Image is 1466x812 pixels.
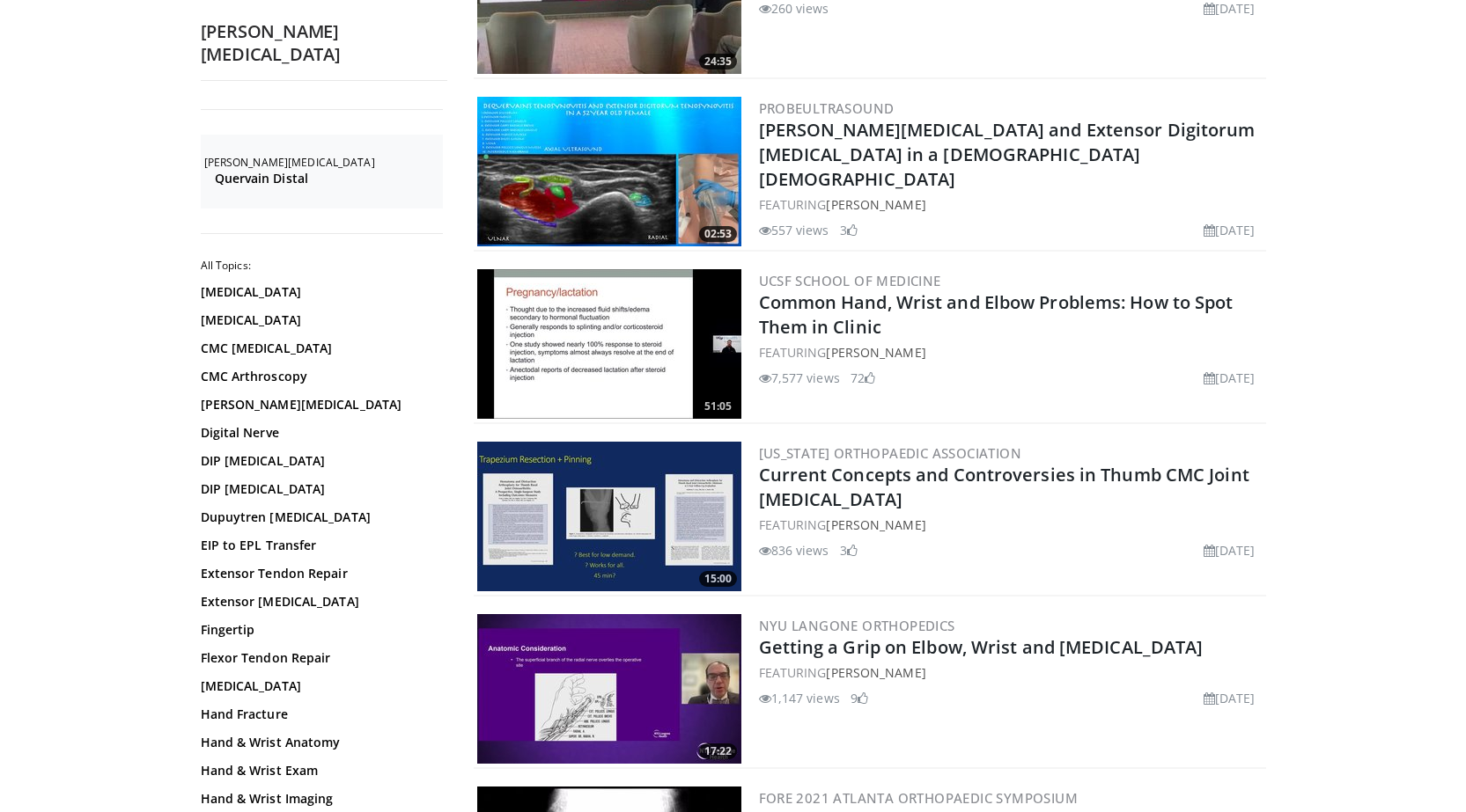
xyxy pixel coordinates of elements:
[699,54,737,69] span: 24:35
[201,424,438,442] a: Digital Nerve
[477,97,741,246] a: 02:53
[477,442,741,591] img: c26c4cea-92bb-44cc-9d94-7c2825e74b8c.300x170_q85_crop-smart_upscale.jpg
[826,196,925,213] a: [PERSON_NAME]
[851,369,875,387] li: 72
[201,396,438,413] a: [PERSON_NAME][MEDICAL_DATA]
[201,677,438,695] a: [MEDICAL_DATA]
[201,706,438,723] a: Hand Fracture
[477,614,741,764] img: 5da5d317-2269-4fcf-93de-5dd82a701ad5.300x170_q85_crop-smart_upscale.jpg
[699,226,737,242] span: 02:53
[201,283,438,301] a: [MEDICAL_DATA]
[759,369,840,387] li: 7,577 views
[201,649,438,667] a: Flexor Tendon Repair
[759,99,895,117] a: Probeultrasound
[826,516,925,533] a: [PERSON_NAME]
[759,635,1204,659] a: Getting a Grip on Elbow, Wrist and [MEDICAL_DATA]
[477,614,741,764] a: 17:22
[201,20,447,66] h2: [PERSON_NAME][MEDICAL_DATA]
[201,311,438,329] a: [MEDICAL_DATA]
[759,444,1022,462] a: [US_STATE] Orthopaedic Association
[759,118,1256,191] a: [PERSON_NAME][MEDICAL_DATA] and Extensor Digitorum [MEDICAL_DATA] in a [DEMOGRAPHIC_DATA] [DEMOGR...
[759,541,829,560] li: 836 views
[215,170,438,187] a: Quervain Distal
[759,689,840,707] li: 1,147 views
[201,621,438,639] a: Fingertip
[840,541,858,560] li: 3
[699,743,737,759] span: 17:22
[201,340,438,357] a: CMC [MEDICAL_DATA]
[759,617,955,634] a: NYU Langone Orthopedics
[201,565,438,582] a: Extensor Tendon Repair
[1204,689,1256,707] li: [DATE]
[201,593,438,611] a: Extensor [MEDICAL_DATA]
[759,272,941,289] a: UCSF School of Medicine
[201,762,438,779] a: Hand & Wrist Exam
[759,221,829,239] li: 557 views
[201,368,438,385] a: CMC Arthroscopy
[699,571,737,587] span: 15:00
[759,290,1234,339] a: Common Hand, Wrist and Elbow Problems: How to Spot Them in Clinic
[826,664,925,681] a: [PERSON_NAME]
[204,156,443,170] h2: [PERSON_NAME][MEDICAL_DATA]
[759,463,1249,511] a: Current Concepts and Controversies in Thumb CMC Joint [MEDICAL_DATA]
[759,195,1263,214] div: FEATURING
[201,734,438,751] a: Hand & Wrist Anatomy
[699,399,737,414] span: 51:05
[759,343,1263,362] div: FEATURING
[477,269,741,419] img: 8a80b912-e7da-4adf-b05d-424f1ac09a1c.300x170_q85_crop-smart_upscale.jpg
[1204,369,1256,387] li: [DATE]
[201,452,438,470] a: DIP [MEDICAL_DATA]
[826,344,925,361] a: [PERSON_NAME]
[477,442,741,591] a: 15:00
[759,789,1079,807] a: FORE 2021 Atlanta Orthopaedic Symposium
[759,663,1263,682] div: FEATURING
[201,259,443,273] h2: All Topics:
[477,97,741,246] img: e908cbb2-0c70-4e05-bacf-85aec0253cf7.300x170_q85_crop-smart_upscale.jpg
[477,269,741,419] a: 51:05
[851,689,868,707] li: 9
[201,508,438,526] a: Dupuytren [MEDICAL_DATA]
[1204,541,1256,560] li: [DATE]
[201,480,438,498] a: DIP [MEDICAL_DATA]
[201,790,438,808] a: Hand & Wrist Imaging
[840,221,858,239] li: 3
[201,537,438,554] a: EIP to EPL Transfer
[1204,221,1256,239] li: [DATE]
[759,516,1263,534] div: FEATURING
